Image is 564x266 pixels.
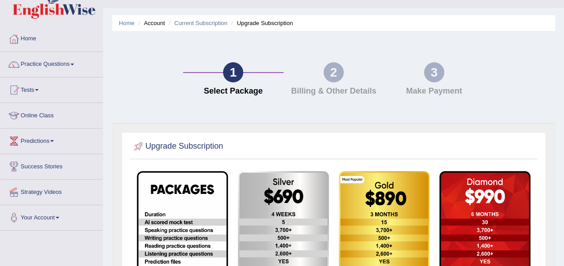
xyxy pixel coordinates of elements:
[229,19,293,27] li: Upgrade Subscription
[0,154,103,176] a: Success Stories
[0,180,103,202] a: Strategy Videos
[0,103,103,125] a: Online Class
[0,52,103,74] a: Practice Questions
[424,62,444,82] div: 3
[174,20,227,26] a: Current Subscription
[0,205,103,227] a: Your Account
[0,129,103,151] a: Predictions
[324,62,344,82] div: 2
[188,87,279,96] h4: Select Package
[388,87,480,96] h4: Make Payment
[288,87,380,96] h4: Billing & Other Details
[132,140,223,153] h2: Upgrade Subscription
[136,19,165,27] li: Account
[0,77,103,100] a: Tests
[223,62,243,82] div: 1
[119,20,135,26] a: Home
[0,26,103,49] a: Home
